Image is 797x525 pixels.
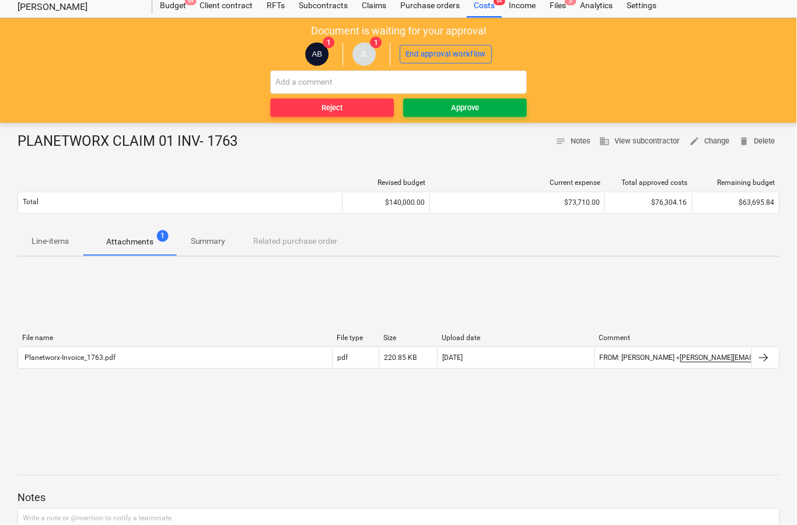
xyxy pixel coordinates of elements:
p: Attachments [106,236,153,249]
input: Add a comment [271,71,527,94]
button: Delete [735,132,781,150]
span: 1 [323,37,335,48]
div: $76,304.16 [605,194,693,212]
span: Delete [740,135,776,148]
div: Alberto Berdera [306,43,329,66]
button: View subcontractor [596,132,686,150]
span: $63,695.84 [740,199,775,207]
span: 1 [157,230,169,242]
div: File name [22,334,328,342]
div: Joseph Licastro [353,43,376,66]
span: 1 [370,37,382,48]
span: View subcontractor [600,135,681,148]
div: [PERSON_NAME] [18,1,139,13]
div: Reject [322,101,343,115]
p: Line-items [32,236,69,248]
span: edit [690,136,701,146]
span: AB [312,50,323,58]
button: Change [686,132,735,150]
button: Notes [551,132,596,150]
span: business [600,136,611,146]
p: Document is waiting for your approval [312,24,487,38]
div: Total approved costs [610,179,688,187]
button: Approve [404,99,527,117]
div: Size [384,334,433,342]
div: $73,710.00 [435,199,600,207]
div: Remaining budget [698,179,776,187]
div: File type [337,334,375,342]
div: pdf [338,354,348,362]
div: Planetworx-Invoice_1763.pdf [23,354,116,362]
span: JL [361,50,369,58]
p: Summary [191,236,226,248]
p: Total [23,198,39,208]
iframe: Chat Widget [739,469,797,525]
div: $140,000.00 [342,194,430,212]
span: Notes [556,135,591,148]
span: delete [740,136,750,146]
div: 220.85 KB [384,354,417,362]
div: [DATE] [443,354,463,362]
span: Change [690,135,730,148]
div: Approve [452,101,480,115]
div: Upload date [442,334,590,342]
div: Current expense [435,179,601,187]
p: Notes [18,491,781,505]
div: PLANETWORX CLAIM 01 INV- 1763 [18,132,247,151]
div: Revised budget [348,179,426,187]
div: Comment [600,334,748,342]
div: End approval workflow [406,48,487,61]
button: End approval workflow [400,45,492,64]
button: Reject [271,99,394,117]
span: notes [556,136,567,146]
